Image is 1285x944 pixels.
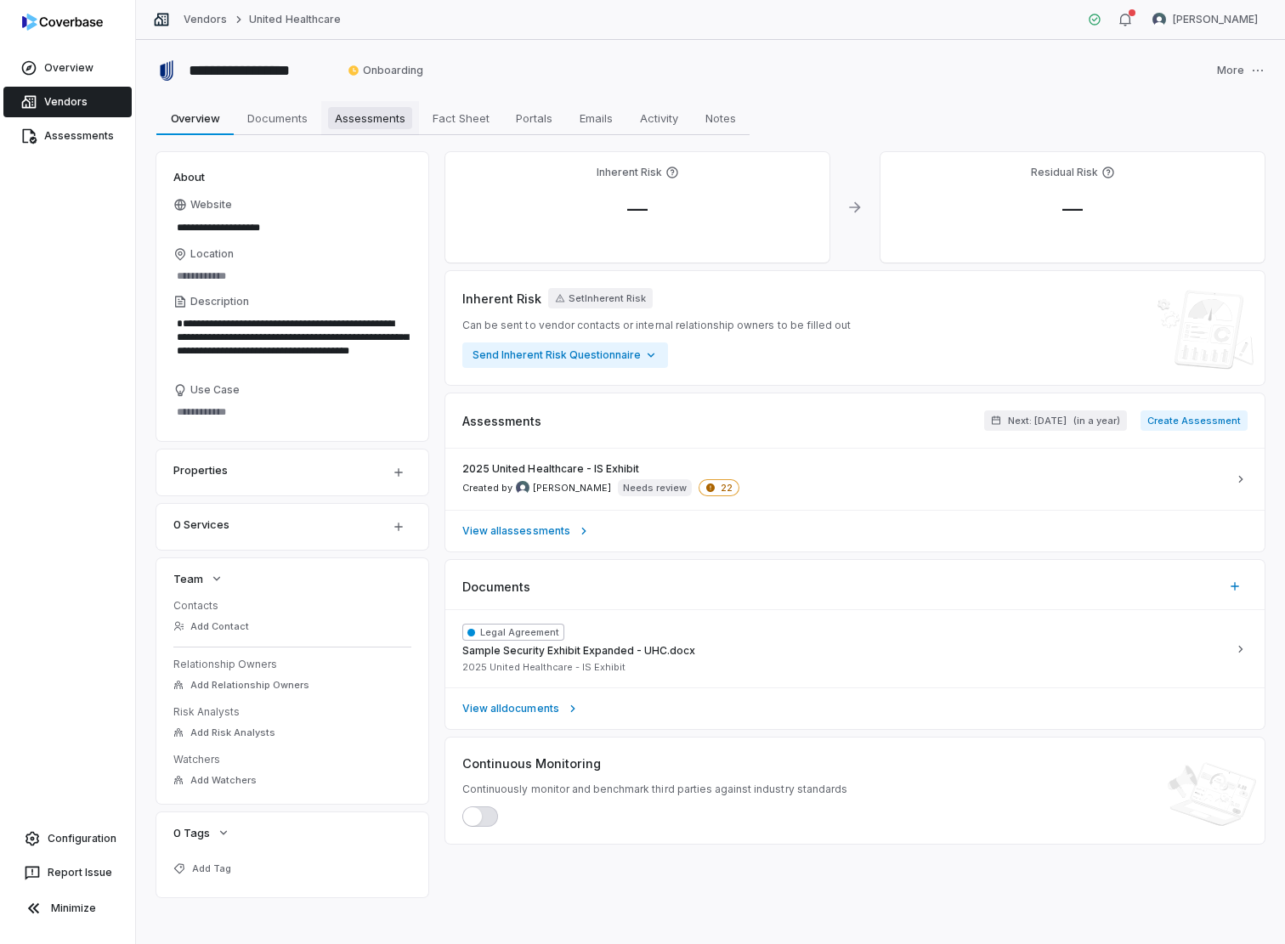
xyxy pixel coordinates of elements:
span: 22 [699,479,739,496]
span: Continuous Monitoring [462,755,601,772]
a: 2025 United Healthcare - IS ExhibitCreated by Emma Belmont avatar[PERSON_NAME]Needs review22 [445,449,1265,510]
button: Report Issue [7,857,128,888]
span: Created by [462,481,611,495]
span: About [173,169,205,184]
span: Add Watchers [190,774,257,787]
button: Minimize [7,891,128,925]
img: Emma Belmont avatar [516,481,529,495]
span: Activity [633,107,685,129]
button: Add Contact [168,611,254,642]
span: Team [173,571,203,586]
span: ( in a year ) [1073,415,1120,427]
button: 0 Tags [168,817,235,848]
button: Add Tag [168,853,236,884]
span: Can be sent to vendor contacts or internal relationship owners to be filled out [462,319,851,332]
span: Documents [462,578,530,596]
input: Website [173,216,382,240]
a: United Healthcare [249,13,341,26]
span: View all documents [462,702,559,715]
h4: Inherent Risk [597,166,662,179]
input: Location [173,264,411,288]
span: Assessments [328,107,412,129]
h4: Residual Risk [1031,166,1098,179]
span: Add Risk Analysts [190,726,275,739]
dt: Watchers [173,753,411,766]
dt: Contacts [173,599,411,613]
a: View allassessments [445,510,1265,551]
span: Portals [509,107,559,129]
span: Emails [573,107,620,129]
span: Inherent Risk [462,290,541,308]
span: Assessments [462,412,541,430]
span: Notes [699,107,743,129]
span: Continuously monitor and benchmark third parties against industry standards [462,783,847,796]
button: Create Assessment [1141,410,1248,431]
span: 0 Tags [173,825,210,840]
span: Location [190,247,234,261]
img: Emma Belmont avatar [1152,13,1166,26]
button: Legal AgreementSample Security Exhibit Expanded - UHC.docx2025 United Healthcare - IS Exhibit [445,610,1265,687]
a: View alldocuments [445,687,1265,729]
button: Send Inherent Risk Questionnaire [462,342,668,368]
span: Sample Security Exhibit Expanded - UHC.docx [462,644,695,658]
p: Needs review [623,481,687,495]
a: Overview [3,53,132,83]
span: Fact Sheet [426,107,496,129]
span: 2025 United Healthcare - IS Exhibit [462,462,639,476]
span: — [614,196,661,221]
span: Website [190,198,232,212]
span: View all assessments [462,524,570,538]
span: Description [190,295,249,308]
img: logo-D7KZi-bG.svg [22,14,103,31]
button: More [1212,53,1270,88]
span: Next: [DATE] [1008,415,1067,427]
span: — [1049,196,1096,221]
span: [PERSON_NAME] [1173,13,1258,26]
dt: Relationship Owners [173,658,411,671]
span: Onboarding [348,64,423,77]
a: Configuration [7,823,128,854]
dt: Risk Analysts [173,705,411,719]
a: Assessments [3,121,132,151]
span: Use Case [190,383,240,397]
button: Emma Belmont avatar[PERSON_NAME] [1142,7,1268,32]
button: SetInherent Risk [548,288,653,308]
span: Legal Agreement [462,624,564,641]
textarea: Use Case [173,400,411,424]
button: Team [168,563,229,594]
button: Next: [DATE](in a year) [984,410,1127,431]
span: Overview [164,107,227,129]
span: [PERSON_NAME] [533,482,611,495]
textarea: Description [173,312,411,376]
span: Add Relationship Owners [190,679,309,692]
span: Documents [241,107,314,129]
a: Vendors [3,87,132,117]
span: 2025 United Healthcare - IS Exhibit [462,661,626,674]
a: Vendors [184,13,227,26]
span: Add Tag [192,862,231,875]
